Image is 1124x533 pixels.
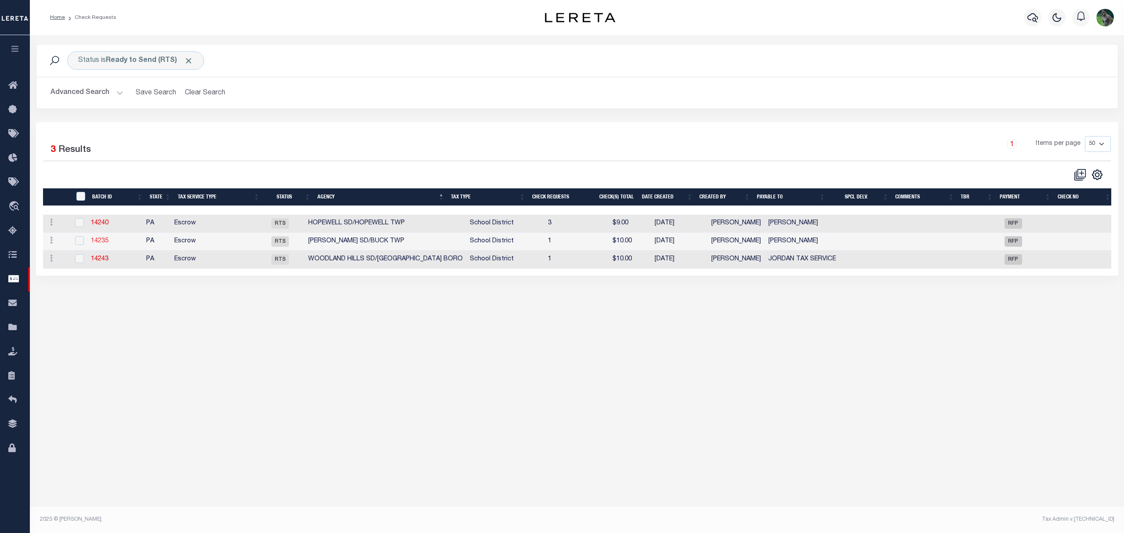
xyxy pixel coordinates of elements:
a: Home [50,15,65,20]
a: 14243 [91,256,108,262]
td: [PERSON_NAME] [708,251,765,269]
td: PA [143,233,171,251]
td: Escrow [171,233,256,251]
th: Status: activate to sort column ascending [263,188,314,206]
td: School District [466,251,544,269]
label: Results [58,143,91,157]
th: Spcl Delv.: activate to sort column ascending [829,188,892,206]
th: Comments: activate to sort column ascending [892,188,957,206]
td: School District [466,215,544,233]
th: Date Created: activate to sort column ascending [638,188,696,206]
th: Payment: activate to sort column ascending [996,188,1054,206]
b: Ready to Send (RTS) [106,57,193,64]
span: Items per page [1036,139,1081,149]
td: 3 [544,215,609,233]
td: $9.00 [609,215,651,233]
button: Save Search [130,84,181,101]
th: Tax Service Type: activate to sort column ascending [174,188,263,206]
td: [DATE] [651,251,708,269]
a: 1 [1007,139,1017,149]
th: State: activate to sort column ascending [146,188,174,206]
span: RFP [1005,218,1022,229]
img: logo-dark.svg [545,13,615,22]
th: Check Requests [529,188,596,206]
td: $10.00 [609,251,651,269]
td: [PERSON_NAME] [765,233,840,251]
i: travel_explore [8,201,22,212]
li: Check Requests [65,14,116,22]
th: Batch Id: activate to sort column ascending [89,188,146,206]
td: $10.00 [609,233,651,251]
td: [DATE] [651,215,708,233]
span: RTS [271,254,289,265]
th: Payable To: activate to sort column ascending [753,188,829,206]
span: Click to Remove [184,56,193,65]
button: Clear Search [181,84,229,101]
td: JORDAN TAX SERVICE [765,251,840,269]
td: [PERSON_NAME] [708,233,765,251]
td: PA [143,215,171,233]
th: TBR: activate to sort column ascending [957,188,996,206]
span: RTS [271,236,289,247]
th: Check(s) Total [596,188,638,206]
td: 1 [544,251,609,269]
th: Agency: activate to sort column descending [314,188,447,206]
td: HOPEWELL SD/HOPEWELL TWP [305,215,466,233]
td: [PERSON_NAME] [708,215,765,233]
td: [DATE] [651,233,708,251]
span: RFP [1005,236,1022,247]
th: Tax Type: activate to sort column ascending [447,188,529,206]
td: Escrow [171,215,256,233]
th: Check No: activate to sort column ascending [1054,188,1114,206]
td: Escrow [171,251,256,269]
span: 3 [50,145,56,155]
a: 14235 [91,238,108,244]
td: WOODLAND HILLS SD/[GEOGRAPHIC_DATA] BORO [305,251,466,269]
span: RTS [271,218,289,229]
span: RFP [1005,254,1022,265]
a: 14240 [91,220,108,226]
td: [PERSON_NAME] [765,215,840,233]
div: Status is [67,51,204,70]
td: [PERSON_NAME] SD/BUCK TWP [305,233,466,251]
button: Advanced Search [50,84,123,101]
th: Created By: activate to sort column ascending [696,188,753,206]
td: PA [143,251,171,269]
td: School District [466,233,544,251]
td: 1 [544,233,609,251]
